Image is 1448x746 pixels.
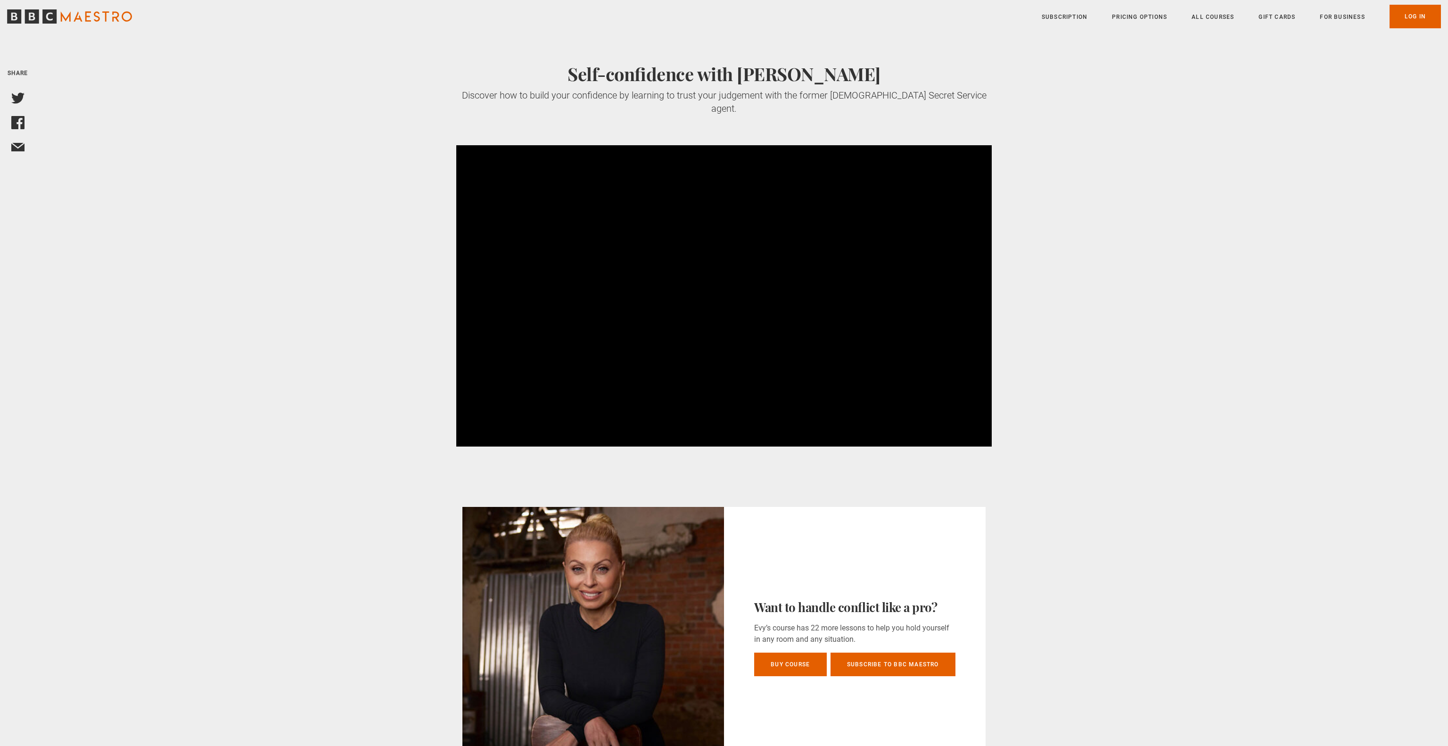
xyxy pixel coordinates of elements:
video-js: Video Player [456,145,992,447]
h2: Self-confidence with [PERSON_NAME] [456,63,992,85]
p: Evy’s course has 22 more lessons to help you hold yourself in any room and any situation. [754,622,955,645]
a: Buy course [754,653,827,676]
a: Subscription [1042,12,1087,22]
h3: Want to handle conflict like a pro? [754,599,955,615]
span: Share [8,70,28,76]
div: Discover how to build your confidence by learning to trust your judgement with the former [DEMOGR... [456,89,992,115]
a: Gift Cards [1259,12,1295,22]
nav: Primary [1042,5,1441,28]
svg: BBC Maestro [7,9,132,24]
a: Log In [1390,5,1441,28]
a: Subscribe to BBC Maestro [831,653,955,676]
a: For business [1320,12,1365,22]
a: All Courses [1192,12,1234,22]
a: Pricing Options [1112,12,1167,22]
